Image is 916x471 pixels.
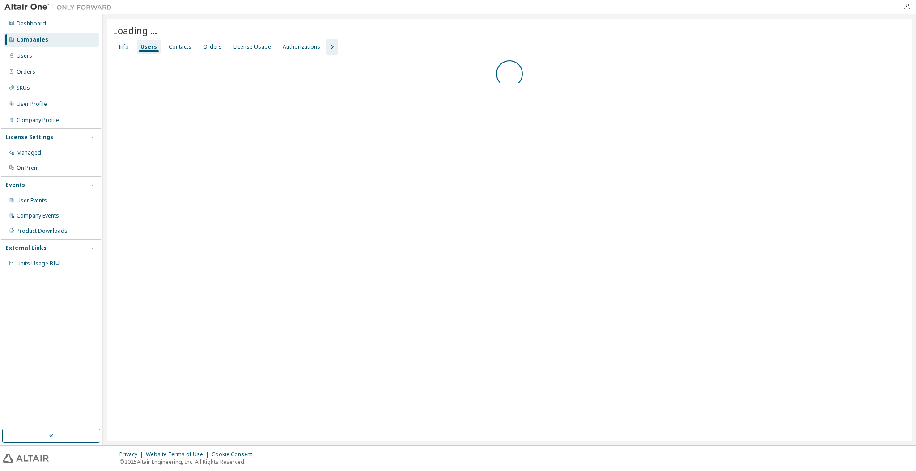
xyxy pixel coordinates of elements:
[17,101,47,108] div: User Profile
[6,181,25,189] div: Events
[17,212,59,219] div: Company Events
[17,197,47,204] div: User Events
[17,84,30,92] div: SKUs
[119,43,129,50] div: Info
[119,458,258,466] p: © 2025 Altair Engineering, Inc. All Rights Reserved.
[203,43,222,50] div: Orders
[17,52,32,59] div: Users
[6,244,47,252] div: External Links
[169,43,191,50] div: Contacts
[4,3,116,12] img: Altair One
[3,454,49,463] img: altair_logo.svg
[140,43,157,50] div: Users
[17,68,35,76] div: Orders
[17,117,59,124] div: Company Profile
[212,451,258,458] div: Cookie Consent
[17,36,48,43] div: Companies
[119,451,146,458] div: Privacy
[17,164,39,172] div: On Prem
[17,20,46,27] div: Dashboard
[6,134,53,141] div: License Settings
[113,24,157,37] span: Loading ...
[146,451,212,458] div: Website Terms of Use
[17,227,68,235] div: Product Downloads
[17,149,41,156] div: Managed
[233,43,271,50] div: License Usage
[17,260,60,267] span: Units Usage BI
[283,43,320,50] div: Authorizations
